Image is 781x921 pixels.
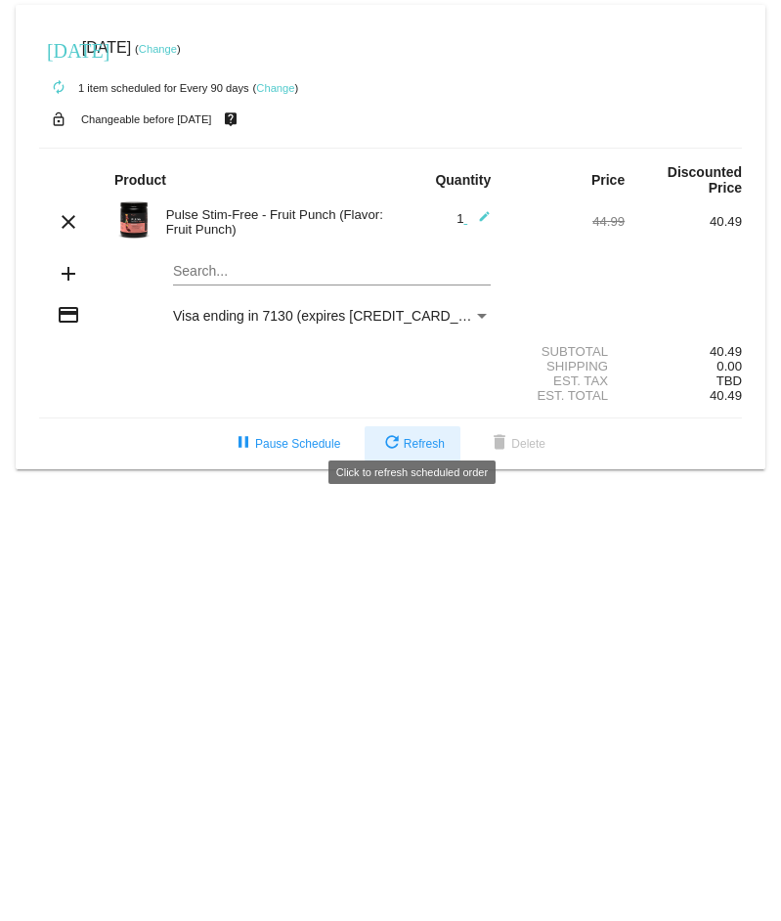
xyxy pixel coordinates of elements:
span: 40.49 [710,388,742,403]
button: Pause Schedule [216,426,356,461]
div: Pulse Stim-Free - Fruit Punch (Flavor: Fruit Punch) [156,207,391,237]
div: Subtotal [507,344,625,359]
mat-icon: [DATE] [47,37,70,61]
mat-icon: live_help [219,107,242,132]
small: ( ) [135,43,181,55]
mat-icon: credit_card [57,303,80,327]
mat-icon: delete [488,432,511,456]
mat-icon: edit [467,210,491,234]
span: Delete [488,437,545,451]
strong: Quantity [435,172,491,188]
a: Change [256,82,294,94]
a: Change [139,43,177,55]
mat-select: Payment Method [173,308,491,324]
span: 1 [456,211,491,226]
small: Changeable before [DATE] [81,113,212,125]
div: 40.49 [625,214,742,229]
mat-icon: add [57,262,80,285]
button: Delete [472,426,561,461]
small: 1 item scheduled for Every 90 days [39,82,249,94]
div: Shipping [507,359,625,373]
mat-icon: refresh [380,432,404,456]
div: Est. Tax [507,373,625,388]
span: Visa ending in 7130 (expires [CREDIT_CARD_DATA]) [173,308,500,324]
div: Est. Total [507,388,625,403]
span: Refresh [380,437,445,451]
span: TBD [716,373,742,388]
mat-icon: clear [57,210,80,234]
span: Pause Schedule [232,437,340,451]
mat-icon: pause [232,432,255,456]
img: PulseSF-20S-Fruit-Punch-Transp.png [114,200,153,240]
strong: Product [114,172,166,188]
button: Refresh [365,426,460,461]
mat-icon: lock_open [47,107,70,132]
input: Search... [173,264,491,280]
div: 40.49 [625,344,742,359]
mat-icon: autorenew [47,76,70,100]
div: 44.99 [507,214,625,229]
small: ( ) [253,82,299,94]
span: 0.00 [716,359,742,373]
strong: Discounted Price [668,164,742,196]
strong: Price [591,172,625,188]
